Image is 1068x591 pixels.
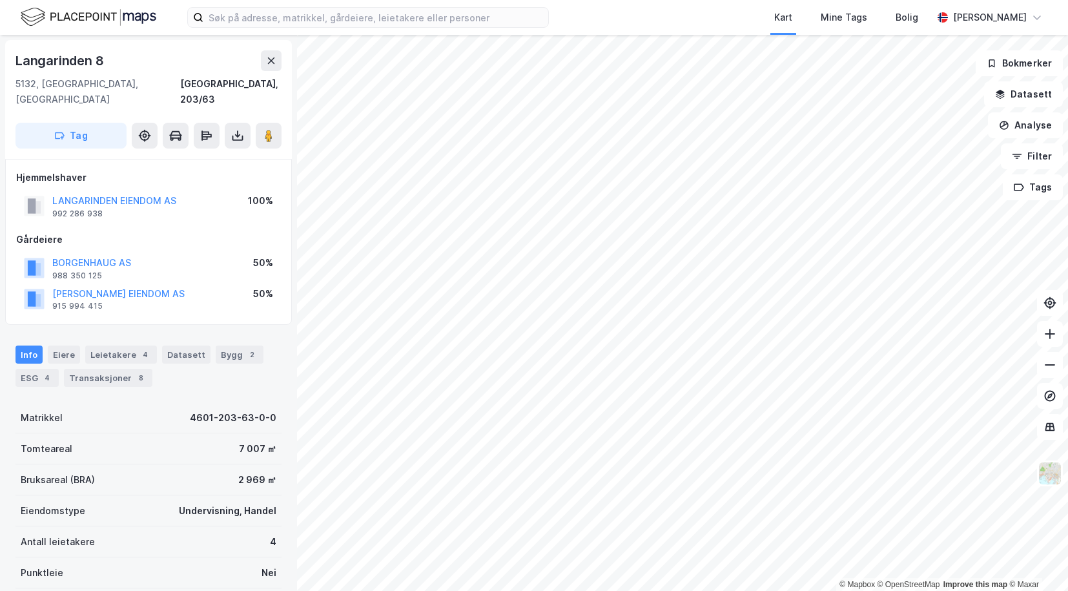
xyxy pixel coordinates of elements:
[943,580,1007,589] a: Improve this map
[1038,461,1062,486] img: Z
[821,10,867,25] div: Mine Tags
[253,286,273,302] div: 50%
[238,472,276,488] div: 2 969 ㎡
[896,10,918,25] div: Bolig
[15,369,59,387] div: ESG
[48,346,80,364] div: Eiere
[21,472,95,488] div: Bruksareal (BRA)
[134,371,147,384] div: 8
[21,6,156,28] img: logo.f888ab2527a4732fd821a326f86c7f29.svg
[52,209,103,219] div: 992 286 938
[16,232,281,247] div: Gårdeiere
[21,503,85,519] div: Eiendomstype
[190,410,276,426] div: 4601-203-63-0-0
[839,580,875,589] a: Mapbox
[953,10,1027,25] div: [PERSON_NAME]
[239,441,276,457] div: 7 007 ㎡
[976,50,1063,76] button: Bokmerker
[245,348,258,361] div: 2
[41,371,54,384] div: 4
[16,170,281,185] div: Hjemmelshaver
[216,346,263,364] div: Bygg
[1003,174,1063,200] button: Tags
[248,193,273,209] div: 100%
[179,503,276,519] div: Undervisning, Handel
[64,369,152,387] div: Transaksjoner
[878,580,940,589] a: OpenStreetMap
[52,271,102,281] div: 988 350 125
[1001,143,1063,169] button: Filter
[85,346,157,364] div: Leietakere
[15,76,180,107] div: 5132, [GEOGRAPHIC_DATA], [GEOGRAPHIC_DATA]
[15,123,127,149] button: Tag
[162,346,211,364] div: Datasett
[180,76,282,107] div: [GEOGRAPHIC_DATA], 203/63
[15,346,43,364] div: Info
[253,255,273,271] div: 50%
[203,8,548,27] input: Søk på adresse, matrikkel, gårdeiere, leietakere eller personer
[270,534,276,550] div: 4
[52,301,103,311] div: 915 994 415
[21,534,95,550] div: Antall leietakere
[774,10,792,25] div: Kart
[988,112,1063,138] button: Analyse
[15,50,106,71] div: Langarinden 8
[262,565,276,581] div: Nei
[21,441,72,457] div: Tomteareal
[21,410,63,426] div: Matrikkel
[1003,529,1068,591] iframe: Chat Widget
[139,348,152,361] div: 4
[984,81,1063,107] button: Datasett
[21,565,63,581] div: Punktleie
